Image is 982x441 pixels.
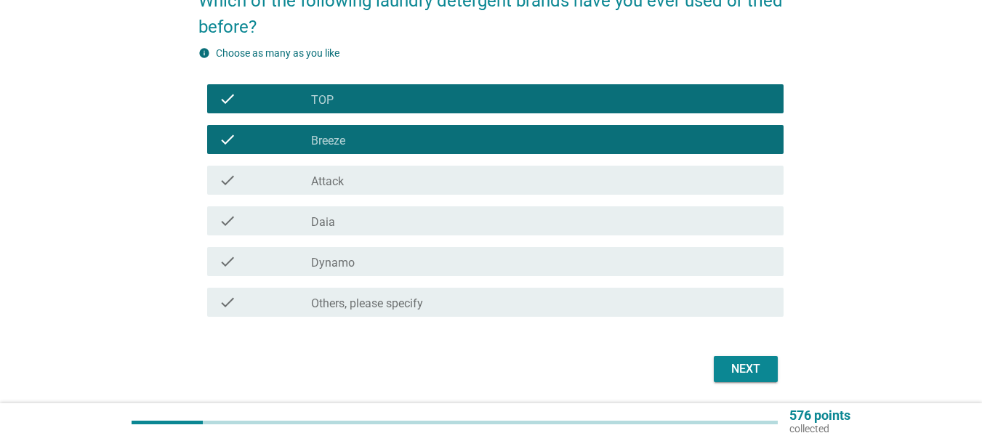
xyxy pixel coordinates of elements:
i: check [219,253,236,270]
i: check [219,212,236,230]
label: Others, please specify [311,296,423,311]
label: Dynamo [311,256,355,270]
i: check [219,131,236,148]
i: check [219,294,236,311]
label: TOP [311,93,334,108]
div: Next [725,360,766,378]
button: Next [714,356,778,382]
label: Daia [311,215,335,230]
label: Attack [311,174,344,189]
label: Choose as many as you like [216,47,339,59]
i: check [219,90,236,108]
i: info [198,47,210,59]
p: 576 points [789,409,850,422]
i: check [219,171,236,189]
p: collected [789,422,850,435]
label: Breeze [311,134,345,148]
